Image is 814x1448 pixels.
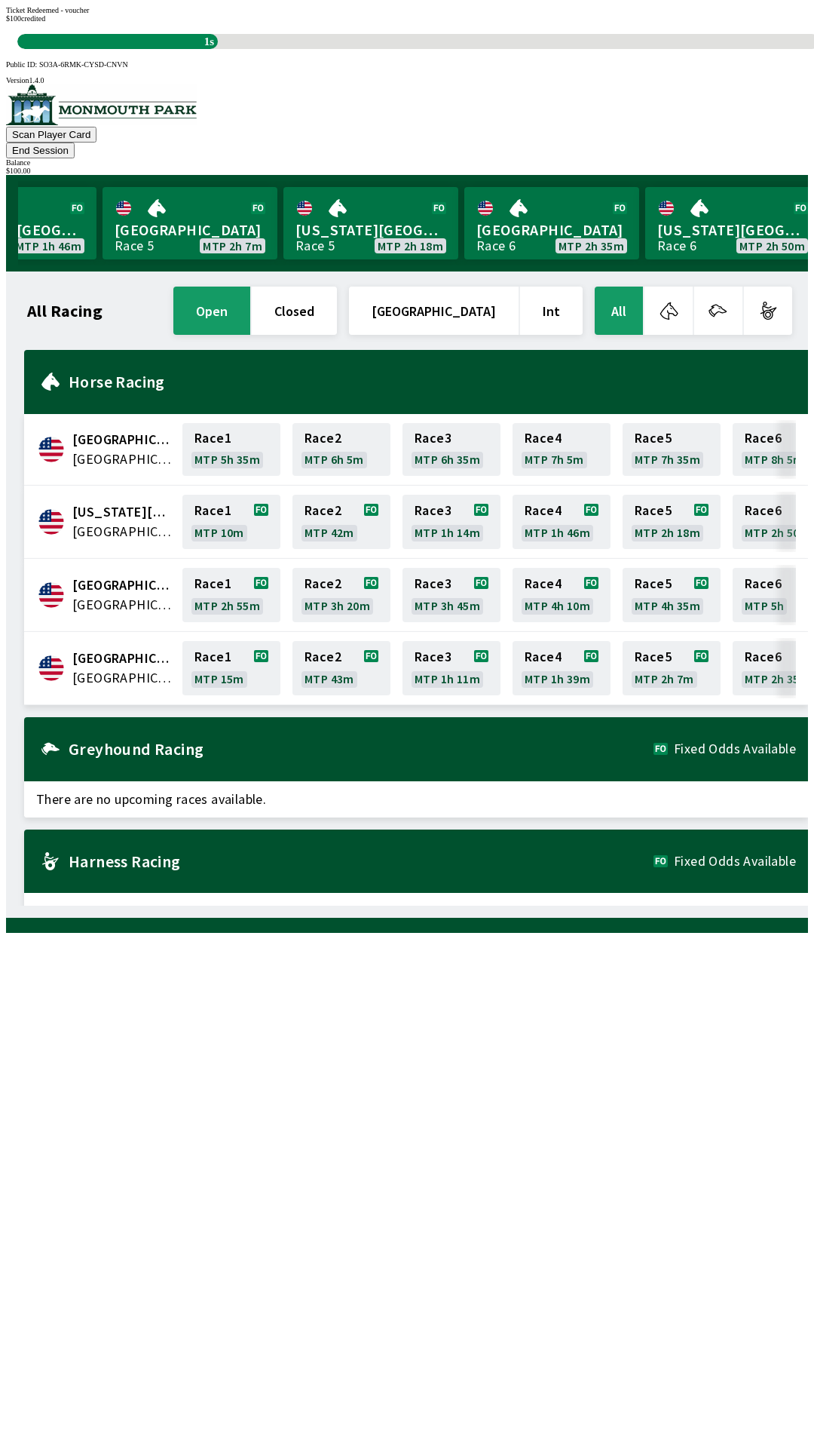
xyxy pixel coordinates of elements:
span: Race 3 [415,651,451,663]
div: $ 100.00 [6,167,808,175]
span: [GEOGRAPHIC_DATA] [115,220,265,240]
span: Race 4 [525,432,562,444]
span: MTP 2h 18m [378,240,443,252]
span: United States [72,595,173,615]
a: Race1MTP 10m [182,495,280,549]
a: Race4MTP 4h 10m [513,568,610,622]
span: [US_STATE][GEOGRAPHIC_DATA] [657,220,808,240]
span: MTP 8h 5m [745,453,804,465]
a: Race3MTP 3h 45m [402,568,500,622]
span: Race 3 [415,505,451,517]
a: [GEOGRAPHIC_DATA]Race 5MTP 2h 7m [103,187,277,259]
span: MTP 7h 5m [525,453,584,465]
span: Fairmount Park [72,575,173,595]
span: MTP 2h 35m [558,240,624,252]
span: MTP 4h 10m [525,600,590,612]
span: MTP 6h 35m [415,453,480,465]
span: MTP 10m [194,526,244,538]
span: MTP 42m [304,526,354,538]
span: MTP 1h 46m [525,526,590,538]
span: Canterbury Park [72,430,173,449]
span: Race 3 [415,432,451,444]
a: Race3MTP 1h 14m [402,495,500,549]
span: Race 2 [304,432,341,444]
a: Race2MTP 3h 20m [292,568,390,622]
span: There are no upcoming races available. [24,781,808,818]
a: Race4MTP 1h 46m [513,495,610,549]
span: Race 5 [635,505,672,517]
span: MTP 2h 18m [635,526,700,538]
span: Race 1 [194,505,231,517]
span: Monmouth Park [72,649,173,668]
span: $ 100 credited [6,14,45,23]
span: Race 4 [525,578,562,590]
a: Race5MTP 7h 35m [623,423,721,476]
a: Race5MTP 4h 35m [623,568,721,622]
span: MTP 3h 20m [304,600,370,612]
button: End Session [6,143,75,158]
a: Race5MTP 2h 18m [623,495,721,549]
h2: Horse Racing [69,376,796,388]
button: All [595,287,643,335]
span: Race 4 [525,651,562,663]
span: MTP 2h 55m [194,600,260,612]
button: Scan Player Card [6,127,96,143]
span: MTP 1h 14m [415,526,480,538]
span: MTP 6h 5m [304,453,364,465]
button: open [173,287,250,335]
div: Balance [6,158,808,167]
span: MTP 1h 39m [525,673,590,685]
h1: All Racing [27,305,103,317]
span: MTP 2h 7m [203,240,262,252]
span: [GEOGRAPHIC_DATA] [476,220,627,240]
span: Race 1 [194,432,231,444]
span: MTP 2h 7m [635,673,694,685]
span: SO3A-6RMK-CYSD-CNVN [39,60,128,69]
span: Race 5 [635,651,672,663]
span: Race 1 [194,578,231,590]
span: Race 2 [304,578,341,590]
a: Race1MTP 2h 55m [182,568,280,622]
span: Race 4 [525,505,562,517]
div: Race 5 [295,240,335,252]
span: MTP 5h [745,600,784,612]
a: Race3MTP 6h 35m [402,423,500,476]
h2: Harness Racing [69,855,653,867]
span: Fixed Odds Available [674,855,796,867]
span: Race 5 [635,432,672,444]
a: Race1MTP 5h 35m [182,423,280,476]
span: Race 5 [635,578,672,590]
span: Race 6 [745,651,782,663]
span: Delaware Park [72,502,173,522]
button: Int [520,287,583,335]
button: [GEOGRAPHIC_DATA] [349,287,519,335]
span: MTP 1h 11m [415,673,480,685]
span: 1s [200,32,218,52]
span: [US_STATE][GEOGRAPHIC_DATA] [295,220,446,240]
span: MTP 43m [304,673,354,685]
span: MTP 3h 45m [415,600,480,612]
span: Race 3 [415,578,451,590]
span: United States [72,449,173,469]
a: Race4MTP 7h 5m [513,423,610,476]
span: MTP 2h 35m [745,673,810,685]
span: Fixed Odds Available [674,743,796,755]
a: [US_STATE][GEOGRAPHIC_DATA]Race 5MTP 2h 18m [283,187,458,259]
div: Public ID: [6,60,808,69]
span: Race 2 [304,651,341,663]
a: Race3MTP 1h 11m [402,641,500,695]
h2: Greyhound Racing [69,743,653,755]
span: Race 6 [745,432,782,444]
span: MTP 1h 46m [16,240,81,252]
a: Race4MTP 1h 39m [513,641,610,695]
span: MTP 2h 50m [745,526,810,538]
div: Race 6 [476,240,516,252]
span: Race 1 [194,651,231,663]
div: Version 1.4.0 [6,76,808,84]
a: [GEOGRAPHIC_DATA]Race 6MTP 2h 35m [464,187,639,259]
span: MTP 5h 35m [194,453,260,465]
div: Race 5 [115,240,154,252]
a: Race2MTP 43m [292,641,390,695]
span: Race 6 [745,505,782,517]
span: MTP 2h 50m [739,240,805,252]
